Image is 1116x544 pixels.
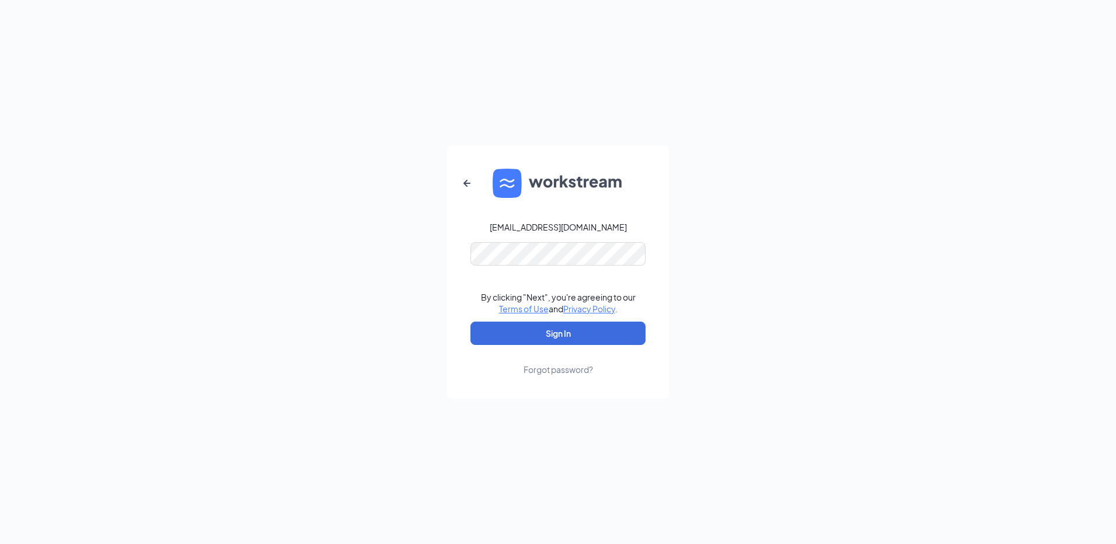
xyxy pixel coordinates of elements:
[470,322,646,345] button: Sign In
[493,169,623,198] img: WS logo and Workstream text
[499,304,549,314] a: Terms of Use
[481,291,636,315] div: By clicking "Next", you're agreeing to our and .
[524,364,593,375] div: Forgot password?
[460,176,474,190] svg: ArrowLeftNew
[490,221,627,233] div: [EMAIL_ADDRESS][DOMAIN_NAME]
[563,304,615,314] a: Privacy Policy
[453,169,481,197] button: ArrowLeftNew
[524,345,593,375] a: Forgot password?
